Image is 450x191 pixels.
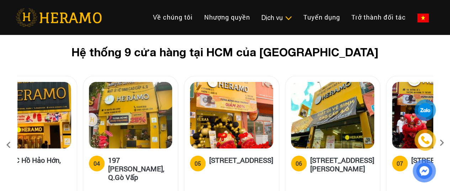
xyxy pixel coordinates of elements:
[310,156,374,173] h5: [STREET_ADDRESS][PERSON_NAME]
[417,14,429,22] img: vn-flag.png
[298,10,346,25] a: Tuyển dụng
[261,13,292,22] div: Dịch vụ
[195,159,201,168] div: 05
[190,82,273,149] img: heramo-179b-duong-3-thang-2-phuong-11-quan-10
[346,10,412,25] a: Trở thành đối tác
[16,8,102,27] img: heramo-logo.png
[209,156,273,170] h5: [STREET_ADDRESS]
[415,130,435,150] a: phone-icon
[94,159,100,168] div: 04
[291,82,374,149] img: heramo-314-le-van-viet-phuong-tang-nhon-phu-b-quan-9
[397,159,403,168] div: 07
[147,10,198,25] a: Về chúng tôi
[296,159,302,168] div: 06
[198,10,256,25] a: Nhượng quyền
[285,15,292,22] img: subToggleIcon
[29,45,422,59] h2: Hệ thống 9 cửa hàng tại HCM của [GEOGRAPHIC_DATA]
[420,135,431,145] img: phone-icon
[108,156,172,181] h5: 197 [PERSON_NAME], Q.Gò Vấp
[89,82,172,149] img: heramo-197-nguyen-van-luong
[7,156,71,173] h5: 13C Hồ Hảo Hớn, Q.1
